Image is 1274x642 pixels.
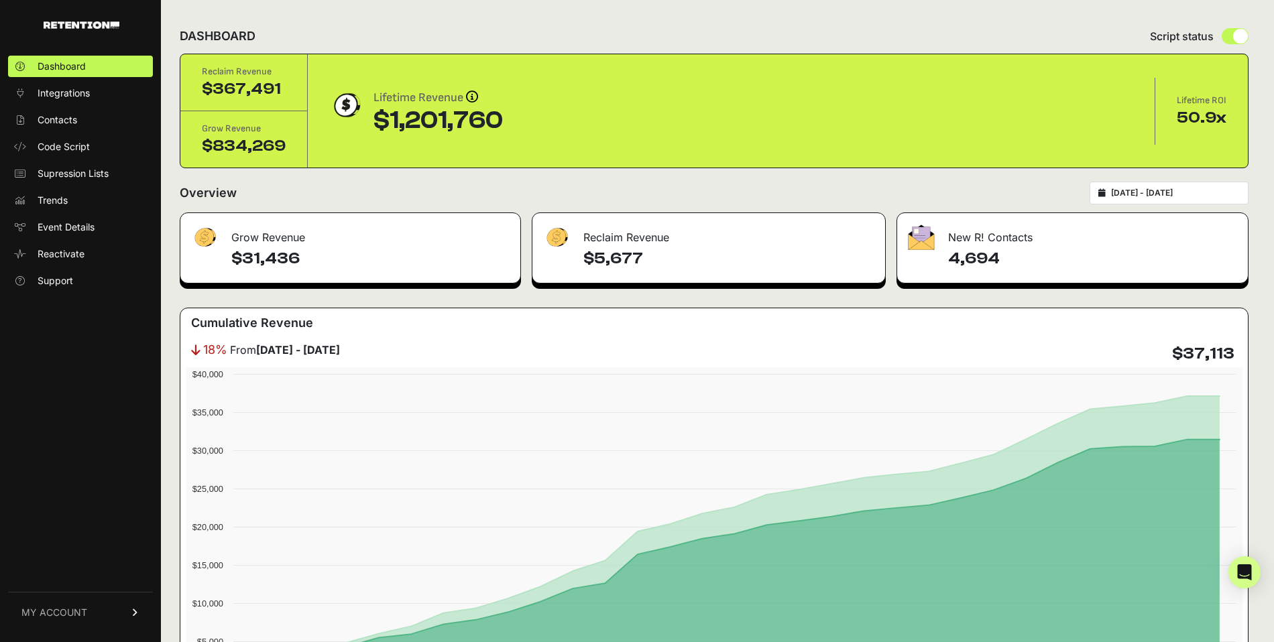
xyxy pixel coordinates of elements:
div: New R! Contacts [897,213,1248,253]
strong: [DATE] - [DATE] [256,343,340,357]
div: Grow Revenue [180,213,520,253]
span: Reactivate [38,247,84,261]
div: Reclaim Revenue [532,213,884,253]
a: Contacts [8,109,153,131]
span: Code Script [38,140,90,153]
a: Integrations [8,82,153,104]
h4: $31,436 [231,248,510,269]
h4: $5,677 [583,248,874,269]
div: Lifetime ROI [1177,94,1226,107]
div: Reclaim Revenue [202,65,286,78]
span: Support [38,274,73,287]
div: $834,269 [202,135,286,157]
span: Contacts [38,113,77,127]
span: Supression Lists [38,167,109,180]
text: $15,000 [192,560,223,570]
h4: 4,694 [948,248,1237,269]
h3: Cumulative Revenue [191,314,313,332]
span: 18% [203,340,227,359]
a: MY ACCOUNT [8,592,153,633]
text: $35,000 [192,407,223,418]
text: $30,000 [192,446,223,456]
img: fa-envelope-19ae18322b30453b285274b1b8af3d052b27d846a4fbe8435d1a52b978f639a2.png [908,224,935,250]
span: Trends [38,194,68,207]
span: Integrations [38,86,90,100]
a: Event Details [8,216,153,238]
a: Code Script [8,136,153,157]
text: $20,000 [192,522,223,532]
div: 50.9x [1177,107,1226,129]
text: $25,000 [192,484,223,494]
div: $367,491 [202,78,286,100]
a: Supression Lists [8,163,153,184]
div: Lifetime Revenue [373,88,503,107]
h2: Overview [180,184,237,202]
img: Retention.com [44,21,119,29]
div: Open Intercom Messenger [1228,556,1261,588]
span: From [230,342,340,358]
h4: $37,113 [1172,343,1234,365]
a: Trends [8,190,153,211]
span: MY ACCOUNT [21,606,87,619]
span: Event Details [38,220,95,234]
text: $40,000 [192,369,223,379]
a: Dashboard [8,56,153,77]
img: fa-dollar-13500eef13a19c4ab2b9ed9ad552e47b0d9fc28b02b83b90ba0e00f96d6372e9.png [543,224,570,251]
text: $10,000 [192,598,223,608]
img: dollar-coin-05c43ed7efb7bc0c12610022525b4bbbb207c7efeef5aecc26f025e68dcafac9.png [329,88,363,122]
div: Grow Revenue [202,122,286,135]
span: Dashboard [38,60,86,73]
img: fa-dollar-13500eef13a19c4ab2b9ed9ad552e47b0d9fc28b02b83b90ba0e00f96d6372e9.png [191,224,218,251]
a: Reactivate [8,243,153,265]
h2: DASHBOARD [180,27,255,46]
div: $1,201,760 [373,107,503,134]
a: Support [8,270,153,292]
span: Script status [1150,28,1214,44]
